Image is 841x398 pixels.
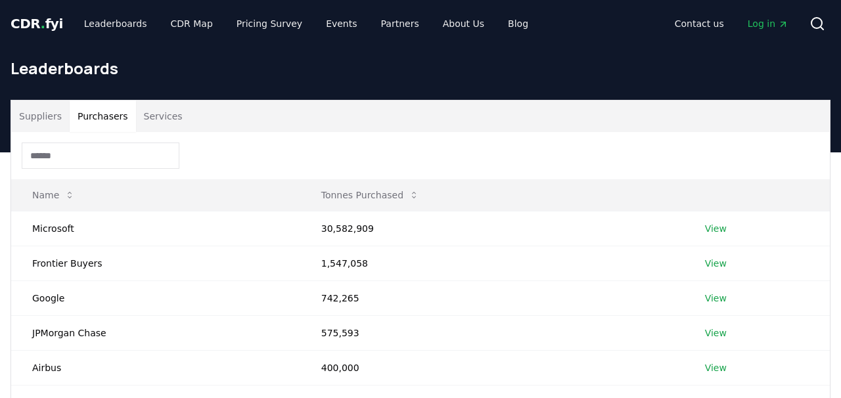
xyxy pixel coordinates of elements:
td: Google [11,280,300,315]
a: CDR.fyi [11,14,63,33]
a: View [705,361,727,374]
span: CDR fyi [11,16,63,32]
td: 400,000 [300,350,684,385]
nav: Main [74,12,539,35]
td: Frontier Buyers [11,246,300,280]
td: Microsoft [11,211,300,246]
a: Pricing Survey [226,12,313,35]
td: Airbus [11,350,300,385]
a: Log in [737,12,799,35]
a: Partners [371,12,430,35]
a: View [705,222,727,235]
span: . [41,16,45,32]
button: Name [22,182,85,208]
a: View [705,257,727,270]
a: Blog [497,12,539,35]
a: Leaderboards [74,12,158,35]
a: About Us [432,12,495,35]
td: 1,547,058 [300,246,684,280]
a: View [705,292,727,305]
td: JPMorgan Chase [11,315,300,350]
td: 742,265 [300,280,684,315]
span: Log in [748,17,788,30]
button: Services [136,100,191,132]
button: Tonnes Purchased [311,182,430,208]
nav: Main [664,12,799,35]
td: 575,593 [300,315,684,350]
button: Purchasers [70,100,136,132]
a: View [705,326,727,340]
button: Suppliers [11,100,70,132]
a: Events [315,12,367,35]
a: Contact us [664,12,735,35]
td: 30,582,909 [300,211,684,246]
a: CDR Map [160,12,223,35]
h1: Leaderboards [11,58,830,79]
